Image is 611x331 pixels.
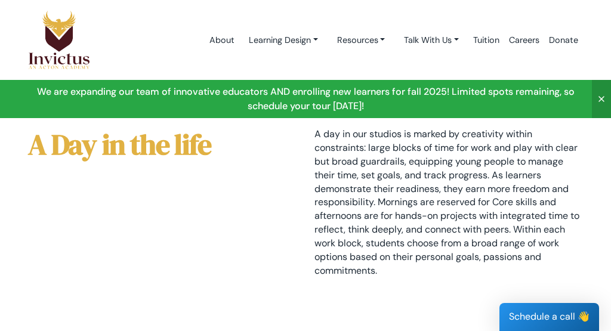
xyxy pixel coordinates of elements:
a: Learning Design [239,29,328,51]
a: About [205,15,239,66]
a: Resources [328,29,395,51]
h2: A Day in the life [28,128,249,162]
div: Schedule a call 👋 [499,303,599,331]
a: Talk With Us [394,29,468,51]
a: Tuition [468,15,504,66]
p: A day in our studios is marked by creativity within constraints: large blocks of time for work an... [314,128,583,278]
a: Donate [544,15,583,66]
img: Logo [28,10,90,70]
a: Careers [504,15,544,66]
